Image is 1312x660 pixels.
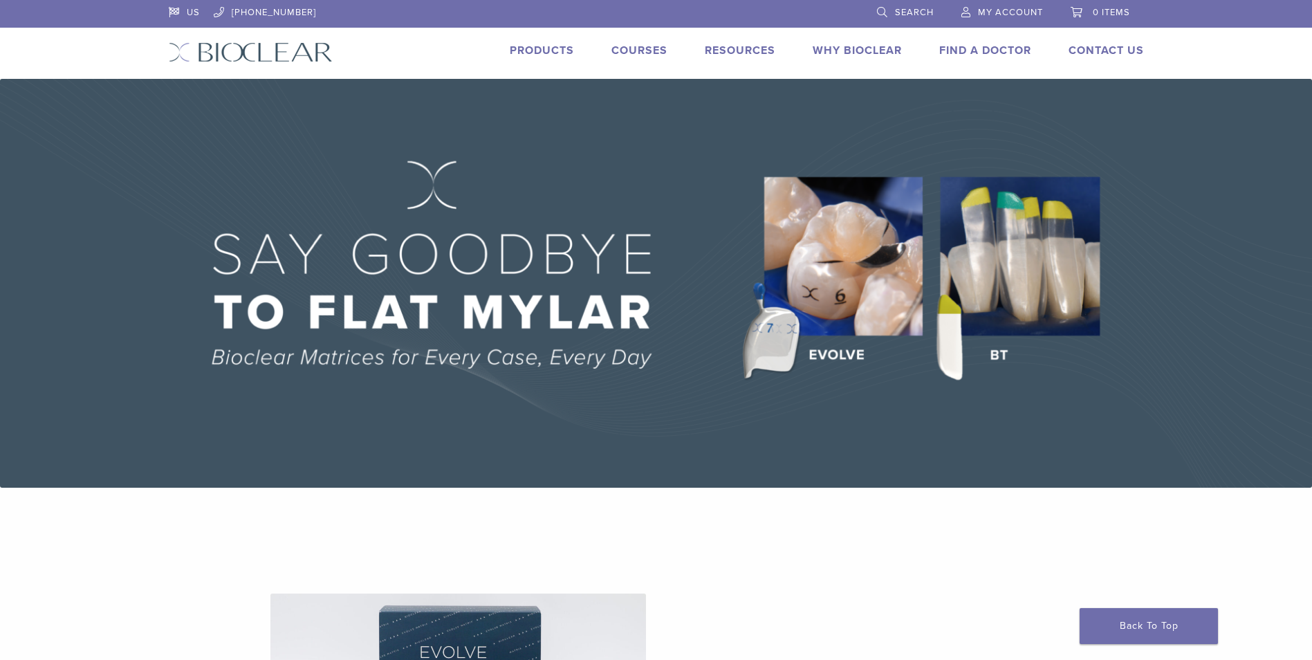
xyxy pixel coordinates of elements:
[1080,608,1218,644] a: Back To Top
[510,44,574,57] a: Products
[813,44,902,57] a: Why Bioclear
[1069,44,1144,57] a: Contact Us
[939,44,1031,57] a: Find A Doctor
[895,7,934,18] span: Search
[611,44,667,57] a: Courses
[978,7,1043,18] span: My Account
[169,42,333,62] img: Bioclear
[1093,7,1130,18] span: 0 items
[705,44,775,57] a: Resources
